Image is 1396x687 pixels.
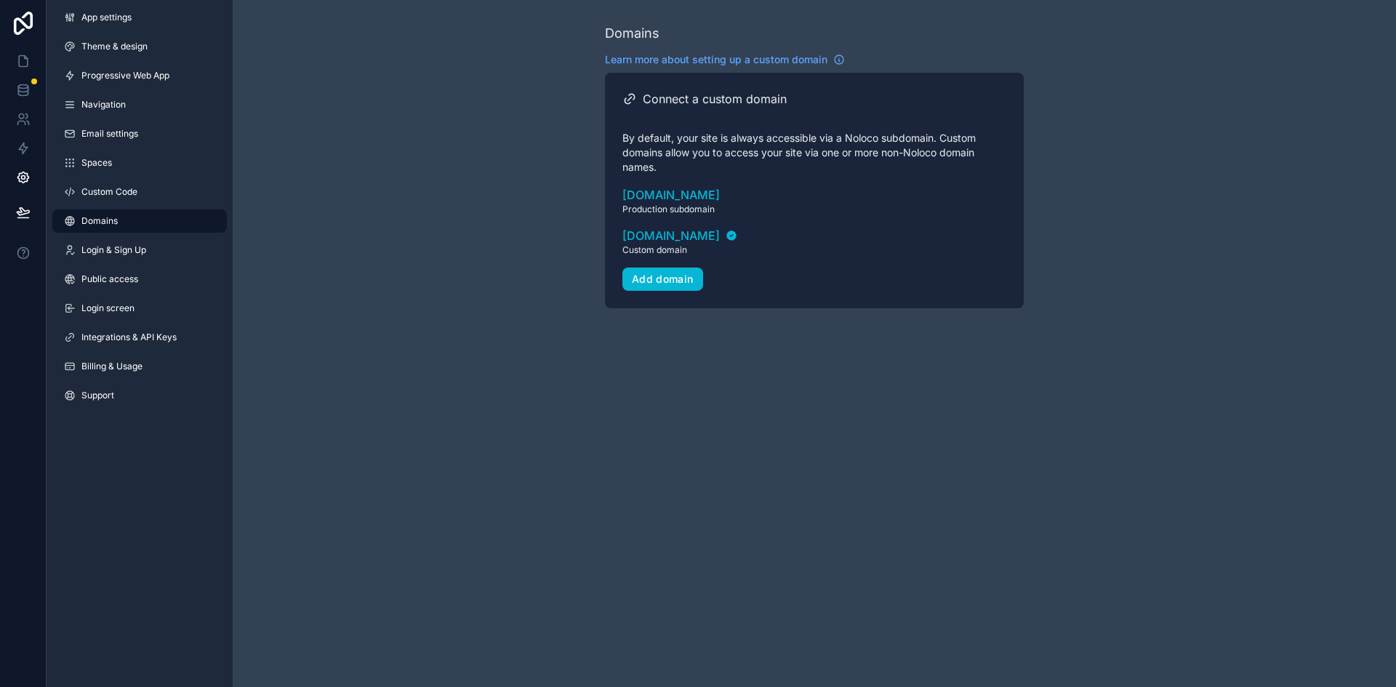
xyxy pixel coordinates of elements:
a: Learn more about setting up a custom domain [605,52,845,67]
span: Production subdomain [622,204,1006,215]
span: Learn more about setting up a custom domain [605,52,827,67]
div: Add domain [632,273,694,286]
span: Custom domain [622,244,737,256]
span: Support [81,390,114,401]
p: By default, your site is always accessible via a Noloco subdomain. Custom domains allow you to ac... [622,131,1006,174]
a: Domains [52,209,227,233]
a: Navigation [52,93,227,116]
span: Spaces [81,157,112,169]
a: Login & Sign Up [52,238,227,262]
h2: Connect a custom domain [643,90,787,108]
a: Email settings [52,122,227,145]
button: Add domain [622,268,703,291]
a: Billing & Usage [52,355,227,378]
a: [DOMAIN_NAME] [622,227,737,244]
span: Integrations & API Keys [81,332,177,343]
a: [DOMAIN_NAME] [622,186,1006,204]
span: App settings [81,12,132,23]
span: Login screen [81,302,135,314]
span: Email settings [81,128,138,140]
a: Integrations & API Keys [52,326,227,349]
a: Login screen [52,297,227,320]
span: Progressive Web App [81,70,169,81]
div: Domains [605,23,659,44]
a: Spaces [52,151,227,174]
span: Billing & Usage [81,361,143,372]
a: Support [52,384,227,407]
span: Custom Code [81,186,137,198]
span: Theme & design [81,41,148,52]
span: Login & Sign Up [81,244,146,256]
a: App settings [52,6,227,29]
a: Theme & design [52,35,227,58]
span: Navigation [81,99,126,111]
span: Domains [81,215,118,227]
span: Public access [81,273,138,285]
a: Public access [52,268,227,291]
a: Progressive Web App [52,64,227,87]
a: Custom Code [52,180,227,204]
span: [DOMAIN_NAME] [622,227,720,244]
